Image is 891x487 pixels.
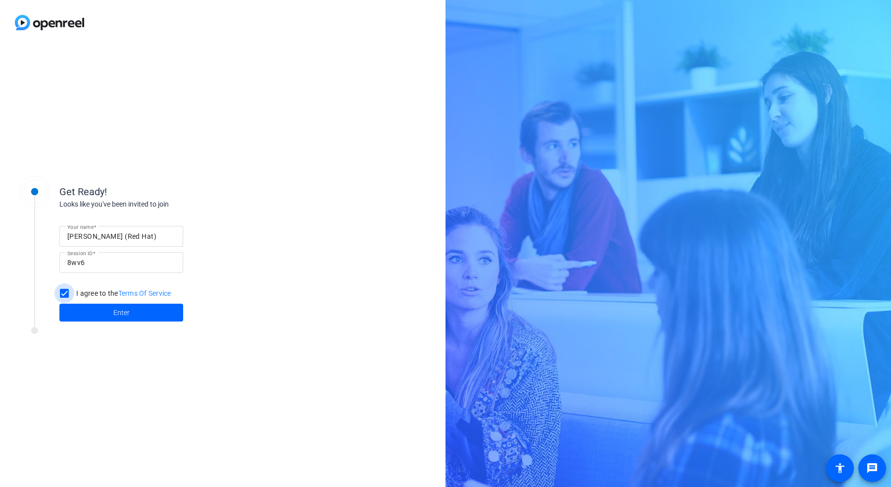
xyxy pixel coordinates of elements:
[59,304,183,322] button: Enter
[74,288,171,298] label: I agree to the
[834,462,846,474] mat-icon: accessibility
[59,184,257,199] div: Get Ready!
[59,199,257,210] div: Looks like you've been invited to join
[113,308,130,318] span: Enter
[118,289,171,297] a: Terms Of Service
[67,224,94,230] mat-label: Your name
[866,462,878,474] mat-icon: message
[67,250,93,256] mat-label: Session ID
